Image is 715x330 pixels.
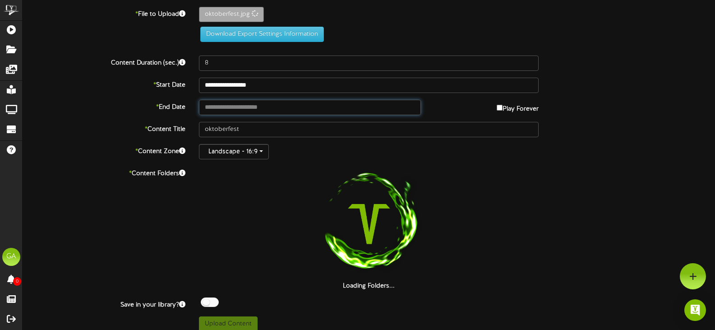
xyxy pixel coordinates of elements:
button: Landscape - 16:9 [199,144,269,159]
input: Play Forever [497,105,503,111]
div: Open Intercom Messenger [684,299,706,321]
label: Content Folders [16,166,192,178]
label: Play Forever [497,100,539,114]
label: Save in your library? [16,297,192,310]
button: Download Export Settings Information [200,27,324,42]
label: Content Title [16,122,192,134]
div: GA [2,248,20,266]
label: End Date [16,100,192,112]
strong: Loading Folders... [343,283,395,289]
span: 0 [13,277,21,286]
label: File to Upload [16,7,192,19]
label: Content Duration (sec.) [16,56,192,68]
label: Start Date [16,78,192,90]
a: Download Export Settings Information [196,31,324,37]
label: Content Zone [16,144,192,156]
input: Title of this Content [199,122,539,137]
img: loading-spinner-1.png [311,166,427,282]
